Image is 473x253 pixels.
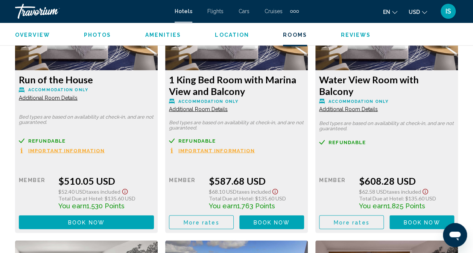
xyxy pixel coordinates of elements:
span: Total Due at Hotel [58,195,102,201]
span: Accommodation Only [178,99,238,104]
button: Book now [19,215,154,229]
span: Additional Room Details [19,95,78,101]
button: Show Taxes and Fees disclaimer [271,186,280,195]
a: Refundable [319,139,454,145]
p: Bed types are based on availability at check-in, and are not guaranteed. [169,120,304,130]
span: Additional Room Details [169,106,228,112]
span: $62.58 USD [359,188,386,194]
span: $52.40 USD [58,188,86,194]
button: Important Information [169,147,255,154]
button: Location [215,32,249,38]
a: Refundable [169,138,304,143]
a: Cars [239,8,249,14]
button: More rates [169,215,234,229]
span: Accommodation Only [329,99,388,104]
div: : $135.60 USD [58,195,154,201]
span: $68.10 USD [208,188,236,194]
h3: 1 King Bed Room with Marina View and Balcony [169,74,304,96]
span: IS [446,8,451,15]
span: Important Information [28,148,105,153]
p: Bed types are based on availability at check-in, and are not guaranteed. [319,120,454,131]
button: Reviews [341,32,371,38]
iframe: Button to launch messaging window [443,223,467,247]
button: Show Taxes and Fees disclaimer [120,186,129,195]
span: Important Information [178,148,255,153]
span: Book now [254,219,290,225]
span: Book now [404,219,440,225]
button: Overview [15,32,50,38]
a: Cruises [265,8,283,14]
div: Member [19,175,53,209]
span: You earn [359,202,387,209]
span: More rates [334,219,370,225]
span: Taxes included [236,188,271,194]
div: Member [169,175,203,209]
span: More rates [184,219,219,225]
span: 1,763 Points [237,202,275,209]
button: Rooms [283,32,307,38]
button: Book now [389,215,454,229]
a: Travorium [15,4,167,19]
span: Book now [68,219,105,225]
button: More rates [319,215,384,229]
button: Extra navigation items [290,5,299,17]
div: : $135.60 USD [208,195,304,201]
span: USD [409,9,420,15]
button: User Menu [438,3,458,19]
button: Change currency [409,6,427,17]
button: Amenities [145,32,181,38]
button: Important Information [19,147,105,154]
span: Taxes included [86,188,120,194]
button: Show Taxes and Fees disclaimer [421,186,430,195]
div: $510.05 USD [58,175,154,186]
div: $608.28 USD [359,175,454,186]
span: Refundable [329,140,366,145]
a: Flights [207,8,224,14]
button: Book now [239,215,304,229]
button: Photos [84,32,111,38]
span: 1,530 Points [87,202,125,209]
span: Accommodation Only [28,87,88,92]
p: Bed types are based on availability at check-in, and are not guaranteed. [19,114,154,125]
span: Taxes included [386,188,421,194]
h3: Run of the House [19,74,154,85]
span: You earn [208,202,237,209]
div: $587.68 USD [208,175,304,186]
span: Total Due at Hotel [208,195,252,201]
span: Additional Room Details [319,106,378,112]
span: You earn [58,202,87,209]
div: : $135.60 USD [359,195,454,201]
span: 1,825 Points [387,202,425,209]
span: Refundable [178,138,216,143]
span: en [383,9,390,15]
button: Change language [383,6,397,17]
span: Total Due at Hotel [359,195,402,201]
span: Refundable [28,138,65,143]
a: Hotels [175,8,192,14]
a: Refundable [19,138,154,143]
h3: Water View Room with Balcony [319,74,454,96]
div: Member [319,175,353,209]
